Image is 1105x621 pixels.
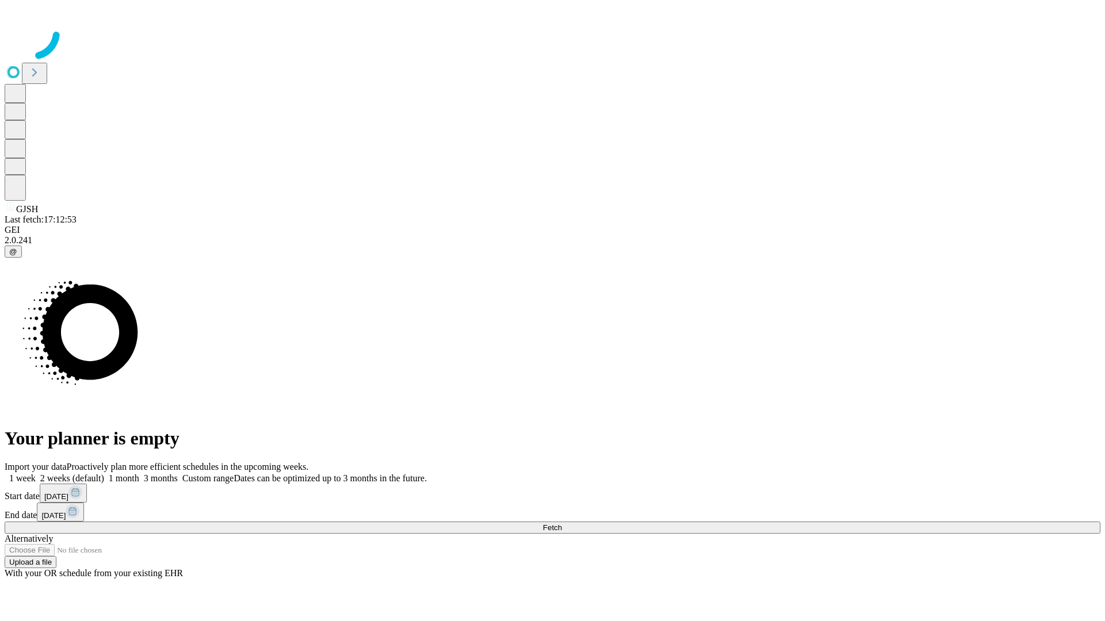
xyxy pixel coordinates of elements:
[5,214,77,224] span: Last fetch: 17:12:53
[5,568,183,578] span: With your OR schedule from your existing EHR
[41,511,66,520] span: [DATE]
[5,428,1100,449] h1: Your planner is empty
[543,523,562,532] span: Fetch
[5,484,1100,503] div: Start date
[40,484,87,503] button: [DATE]
[5,225,1100,235] div: GEI
[5,556,56,568] button: Upload a file
[40,473,104,483] span: 2 weeks (default)
[9,247,17,256] span: @
[5,503,1100,522] div: End date
[9,473,36,483] span: 1 week
[109,473,139,483] span: 1 month
[234,473,426,483] span: Dates can be optimized up to 3 months in the future.
[182,473,234,483] span: Custom range
[37,503,84,522] button: [DATE]
[16,204,38,214] span: GJSH
[5,534,53,543] span: Alternatively
[5,235,1100,246] div: 2.0.241
[44,492,68,501] span: [DATE]
[5,522,1100,534] button: Fetch
[144,473,178,483] span: 3 months
[5,462,67,471] span: Import your data
[5,246,22,258] button: @
[67,462,308,471] span: Proactively plan more efficient schedules in the upcoming weeks.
